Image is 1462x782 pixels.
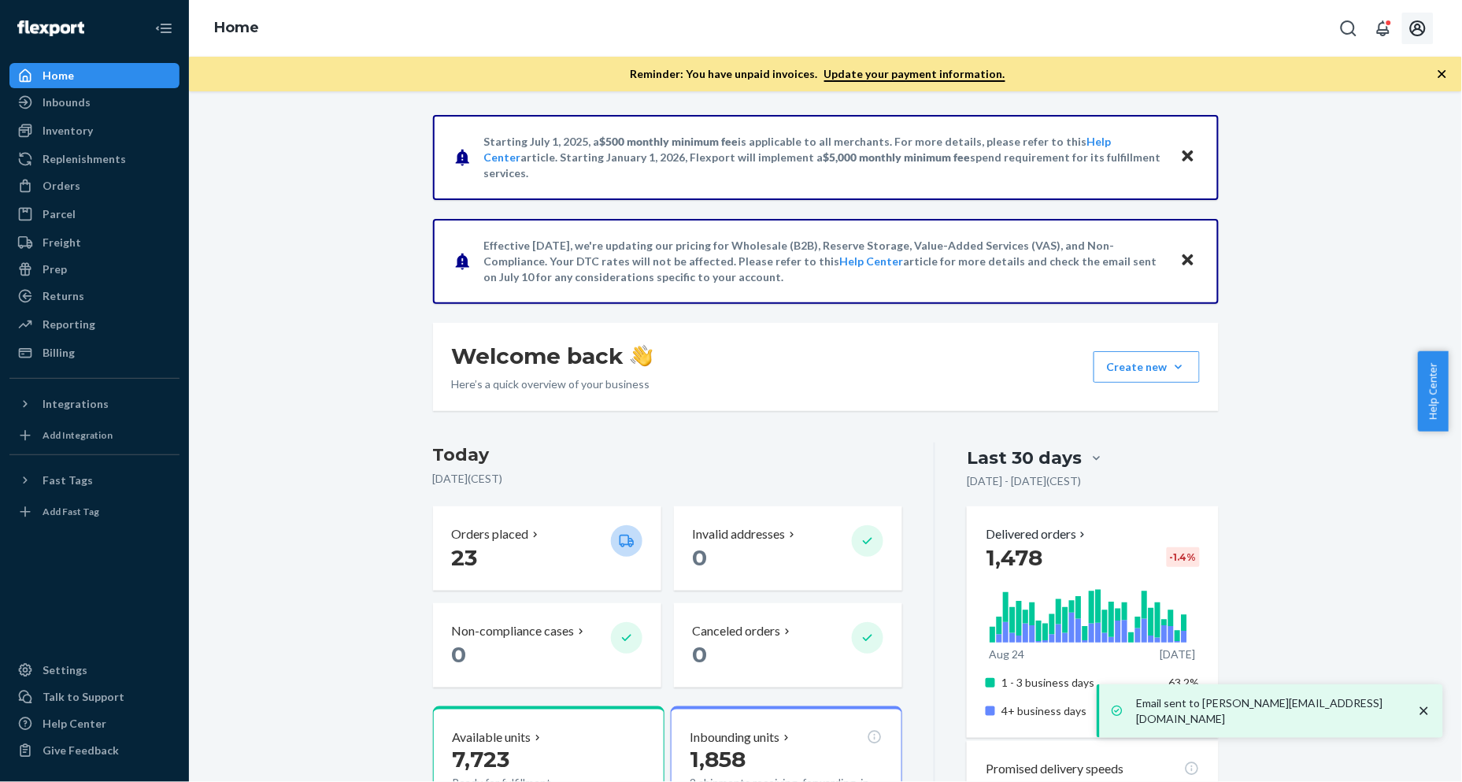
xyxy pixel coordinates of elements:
div: Integrations [43,396,109,412]
a: Help Center [840,254,904,268]
span: 0 [693,641,708,668]
p: [DATE] - [DATE] ( CEST ) [967,473,1081,489]
button: Give Feedback [9,738,180,763]
a: Prep [9,257,180,282]
p: [DATE] ( CEST ) [433,471,903,487]
button: Open account menu [1402,13,1434,44]
div: Fast Tags [43,473,93,488]
div: Give Feedback [43,743,119,758]
span: 1,478 [986,544,1042,571]
a: Reporting [9,312,180,337]
p: Email sent to [PERSON_NAME][EMAIL_ADDRESS][DOMAIN_NAME] [1136,695,1401,727]
p: Reminder: You have unpaid invoices. [631,66,1005,82]
p: Starting July 1, 2025, a is applicable to all merchants. For more details, please refer to this a... [484,134,1165,181]
a: Update your payment information. [824,67,1005,82]
p: Aug 24 [989,647,1024,662]
span: 1,858 [690,746,746,773]
h3: Today [433,443,903,468]
svg: close toast [1416,703,1432,719]
img: Flexport logo [17,20,84,36]
div: Prep [43,261,67,277]
p: Canceled orders [693,622,781,640]
a: Replenishments [9,146,180,172]
a: Home [214,19,259,36]
a: Freight [9,230,180,255]
a: Inbounds [9,90,180,115]
p: 1 - 3 business days [1001,675,1157,691]
a: Home [9,63,180,88]
p: Here’s a quick overview of your business [452,376,653,392]
p: Invalid addresses [693,525,786,543]
a: Talk to Support [9,684,180,710]
h1: Welcome back [452,342,653,370]
div: Settings [43,662,87,678]
button: Orders placed 23 [433,506,661,591]
a: Inventory [9,118,180,143]
p: Inbounding units [690,728,780,747]
div: Orders [43,178,80,194]
p: Effective [DATE], we're updating our pricing for Wholesale (B2B), Reserve Storage, Value-Added Se... [484,238,1165,285]
div: Last 30 days [967,446,1082,470]
a: Add Fast Tag [9,499,180,524]
div: Billing [43,345,75,361]
p: Orders placed [452,525,529,543]
button: Close [1178,250,1198,272]
button: Fast Tags [9,468,180,493]
p: Non-compliance cases [452,622,575,640]
a: Settings [9,658,180,683]
p: Promised delivery speeds [986,760,1123,778]
button: Close Navigation [148,13,180,44]
a: Returns [9,284,180,309]
span: 0 [693,544,708,571]
div: Replenishments [43,151,126,167]
button: Canceled orders 0 [674,603,902,687]
button: Invalid addresses 0 [674,506,902,591]
div: -1.4 % [1167,547,1200,567]
div: Add Integration [43,428,113,442]
a: Add Integration [9,423,180,448]
div: Help Center [43,716,106,732]
div: Parcel [43,206,76,222]
button: Delivered orders [986,525,1089,543]
button: Open notifications [1368,13,1399,44]
span: 23 [452,544,478,571]
span: $500 monthly minimum fee [600,135,738,148]
div: Reporting [43,317,95,332]
p: [DATE] [1160,647,1195,662]
div: Inbounds [43,95,91,110]
a: Parcel [9,202,180,227]
p: 4+ business days [1001,703,1157,719]
div: Freight [43,235,81,250]
div: Home [43,68,74,83]
a: Help Center [9,711,180,736]
img: hand-wave emoji [631,345,653,367]
span: 63.2% [1169,676,1200,689]
p: Available units [453,728,531,747]
button: Open Search Box [1333,13,1364,44]
div: Add Fast Tag [43,505,99,518]
div: Returns [43,288,84,304]
button: Non-compliance cases 0 [433,603,661,687]
button: Close [1178,146,1198,169]
ol: breadcrumbs [202,6,272,51]
span: $5,000 monthly minimum fee [824,150,971,164]
a: Orders [9,173,180,198]
div: Inventory [43,123,93,139]
span: 0 [452,641,467,668]
button: Help Center [1418,351,1449,432]
span: 7,723 [453,746,510,773]
button: Create new [1094,351,1200,383]
div: Talk to Support [43,689,124,705]
a: Billing [9,340,180,365]
button: Integrations [9,391,180,417]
